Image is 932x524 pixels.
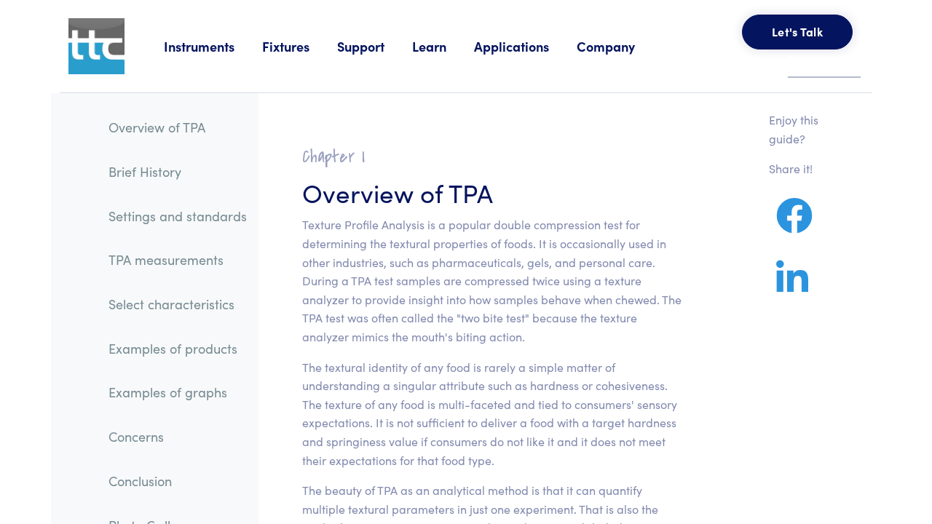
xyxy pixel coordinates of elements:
a: Examples of graphs [97,376,258,409]
a: Company [577,37,663,55]
a: Overview of TPA [97,111,258,144]
h2: Chapter I [302,146,682,168]
p: Enjoy this guide? [769,111,837,148]
a: Examples of products [97,332,258,365]
p: The textural identity of any food is rarely a simple matter of understanding a singular attribute... [302,358,682,470]
button: Let's Talk [742,15,853,49]
a: Instruments [164,37,262,55]
a: Share on LinkedIn [769,277,815,295]
a: Settings and standards [97,199,258,233]
p: Texture Profile Analysis is a popular double compression test for determining the textural proper... [302,215,682,346]
a: Select characteristics [97,287,258,321]
a: Brief History [97,155,258,188]
p: Share it! [769,159,837,178]
a: Fixtures [262,37,337,55]
h3: Overview of TPA [302,174,682,210]
a: TPA measurements [97,243,258,277]
a: Learn [412,37,474,55]
a: Concerns [97,420,258,453]
img: ttc_logo_1x1_v1.0.png [68,18,125,74]
a: Applications [474,37,577,55]
a: Support [337,37,412,55]
a: Conclusion [97,464,258,498]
